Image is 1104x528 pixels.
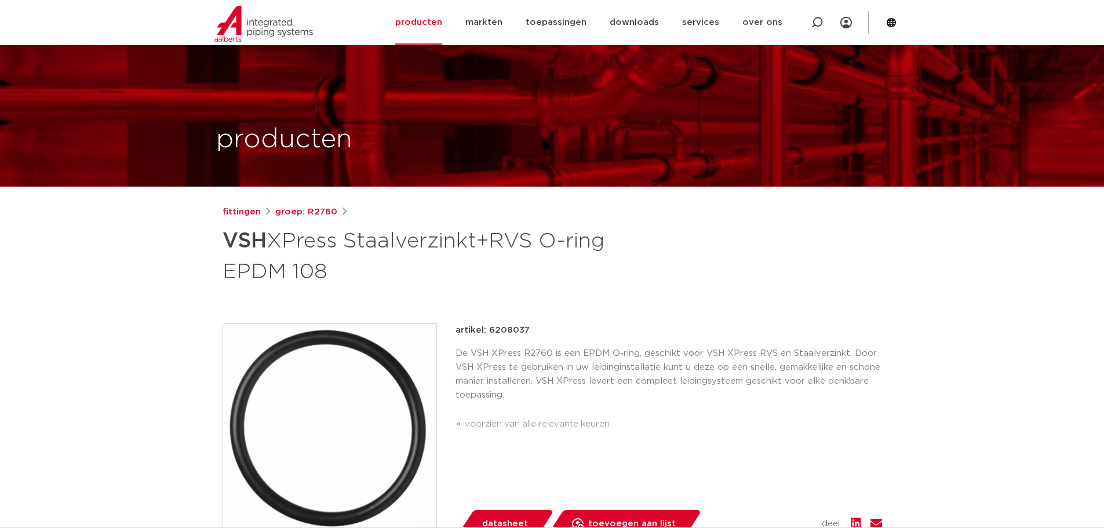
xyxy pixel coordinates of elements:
li: voorzien van alle relevante keuren [465,415,882,434]
p: artikel: 6208037 [456,323,530,337]
a: fittingen [223,205,261,219]
h1: producten [216,121,352,158]
strong: VSH [223,231,267,252]
h1: XPress Staalverzinkt+RVS O-ring EPDM 108 [223,224,658,286]
a: groep: R2760 [275,205,337,219]
p: De VSH XPress R2760 is een EPDM O-ring, geschikt voor VSH XPress RVS en Staalverzinkt. Door VSH X... [456,347,882,402]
